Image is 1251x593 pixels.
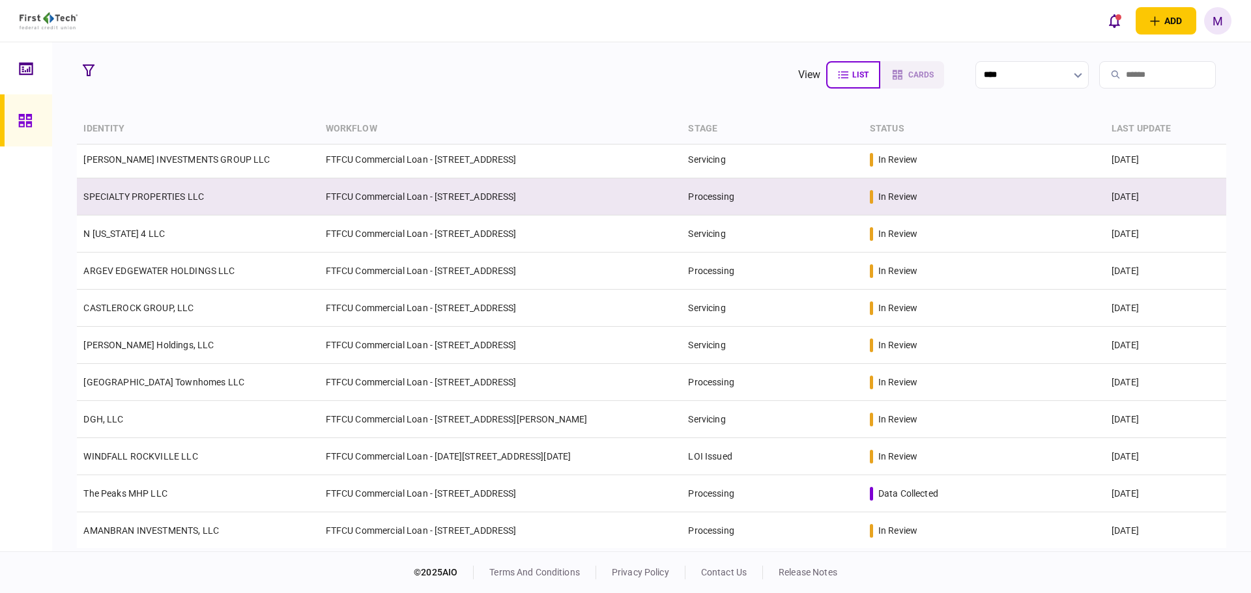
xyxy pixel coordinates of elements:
th: status [863,114,1105,145]
td: FTFCU Commercial Loan - [STREET_ADDRESS] [319,253,682,290]
a: N [US_STATE] 4 LLC [83,228,165,239]
td: FTFCU Commercial Loan - [STREET_ADDRESS] [319,141,682,178]
button: open adding identity options [1136,7,1196,34]
td: Processing [682,253,863,290]
td: FTFCU Commercial Loan - [DATE][STREET_ADDRESS][DATE] [319,438,682,475]
td: Processing [682,475,863,512]
td: FTFCU Commercial Loan - [STREET_ADDRESS][PERSON_NAME] [319,401,682,438]
td: [DATE] [1105,290,1226,327]
a: AMANBRAN INVESTMENTS, LLC [83,525,219,536]
div: in review [878,190,917,203]
a: contact us [701,567,747,577]
td: [DATE] [1105,253,1226,290]
td: Processing [682,178,863,215]
td: [DATE] [1105,141,1226,178]
button: list [826,61,880,89]
div: in review [878,153,917,166]
div: in review [878,301,917,314]
td: [DATE] [1105,364,1226,401]
button: M [1204,7,1231,34]
a: terms and conditions [489,567,580,577]
td: [DATE] [1105,401,1226,438]
td: Servicing [682,401,863,438]
td: Processing [682,512,863,549]
a: WINDFALL ROCKVILLE LLC [83,451,197,462]
td: [DATE] [1105,512,1226,549]
td: Servicing [682,327,863,364]
td: Servicing [682,290,863,327]
div: in review [878,413,917,426]
div: in review [878,376,917,389]
th: identity [77,114,319,145]
th: workflow [319,114,682,145]
td: FTFCU Commercial Loan - [STREET_ADDRESS] [319,290,682,327]
a: DGH, LLC [83,414,123,424]
td: [DATE] [1105,215,1226,253]
td: FTFCU Commercial Loan - [STREET_ADDRESS] [319,475,682,512]
a: ARGEV EDGEWATER HOLDINGS LLC [83,266,235,276]
th: last update [1105,114,1226,145]
td: FTFCU Commercial Loan - [STREET_ADDRESS] [319,327,682,364]
img: client company logo [20,12,78,29]
a: release notes [779,567,837,577]
a: SPECIALTY PROPERTIES LLC [83,191,204,202]
span: cards [908,70,934,79]
div: in review [878,338,917,352]
td: Servicing [682,215,863,253]
td: [DATE] [1105,475,1226,512]
th: stage [682,114,863,145]
span: list [852,70,869,79]
td: FTFCU Commercial Loan - [STREET_ADDRESS] [319,364,682,401]
td: Servicing [682,141,863,178]
div: view [798,67,821,83]
td: LOI Issued [682,438,863,475]
td: FTFCU Commercial Loan - [STREET_ADDRESS] [319,178,682,215]
a: [PERSON_NAME] INVESTMENTS GROUP LLC [83,154,270,165]
a: [PERSON_NAME] Holdings, LLC [83,340,214,350]
div: in review [878,524,917,537]
td: [DATE] [1105,438,1226,475]
td: FTFCU Commercial Loan - [STREET_ADDRESS] [319,215,682,253]
a: CASTLEROCK GROUP, LLC [83,303,194,313]
div: data collected [878,487,938,500]
td: Processing [682,364,863,401]
div: in review [878,227,917,240]
div: in review [878,450,917,463]
a: The Peaks MHP LLC [83,488,167,499]
button: cards [880,61,944,89]
a: privacy policy [612,567,669,577]
div: © 2025 AIO [414,566,474,579]
a: [GEOGRAPHIC_DATA] Townhomes LLC [83,377,244,387]
td: [DATE] [1105,178,1226,215]
td: [DATE] [1105,327,1226,364]
button: open notifications list [1100,7,1128,34]
td: FTFCU Commercial Loan - [STREET_ADDRESS] [319,512,682,549]
div: in review [878,264,917,277]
